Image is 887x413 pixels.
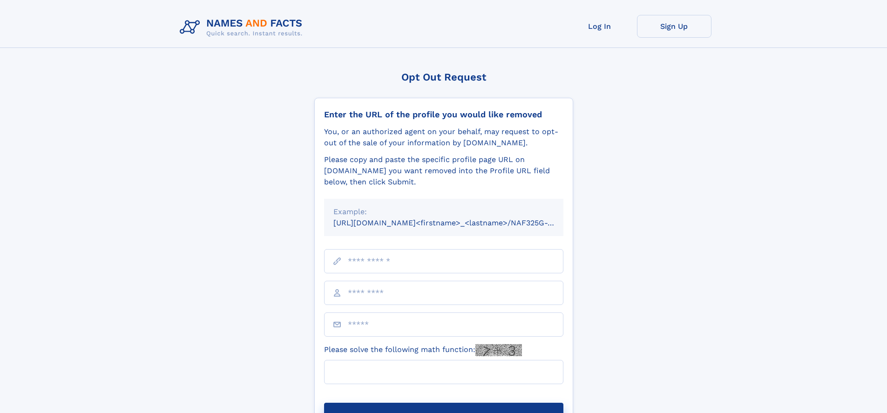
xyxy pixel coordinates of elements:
[324,109,563,120] div: Enter the URL of the profile you would like removed
[324,154,563,188] div: Please copy and paste the specific profile page URL on [DOMAIN_NAME] you want removed into the Pr...
[333,218,581,227] small: [URL][DOMAIN_NAME]<firstname>_<lastname>/NAF325G-xxxxxxxx
[333,206,554,217] div: Example:
[637,15,711,38] a: Sign Up
[562,15,637,38] a: Log In
[324,344,522,356] label: Please solve the following math function:
[324,126,563,149] div: You, or an authorized agent on your behalf, may request to opt-out of the sale of your informatio...
[314,71,573,83] div: Opt Out Request
[176,15,310,40] img: Logo Names and Facts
